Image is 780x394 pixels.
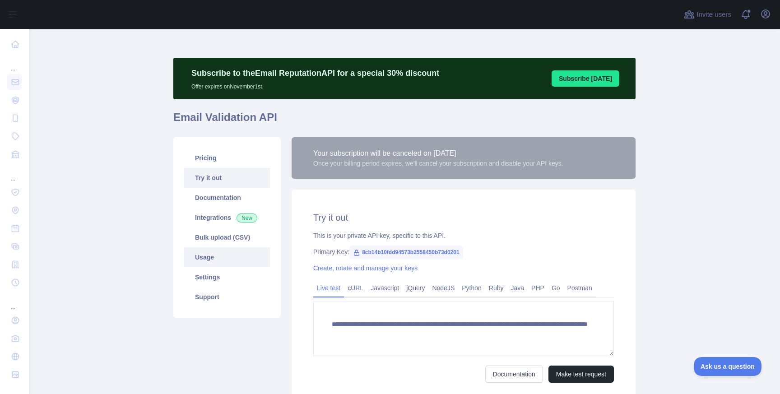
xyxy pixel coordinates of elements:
[313,281,344,295] a: Live test
[313,148,563,159] div: Your subscription will be canceled on [DATE]
[458,281,485,295] a: Python
[184,247,270,267] a: Usage
[313,264,418,272] a: Create, rotate and manage your keys
[485,281,507,295] a: Ruby
[485,366,543,383] a: Documentation
[184,148,270,168] a: Pricing
[694,357,762,376] iframe: Toggle Customer Support
[7,54,22,72] div: ...
[344,281,367,295] a: cURL
[403,281,428,295] a: jQuery
[528,281,548,295] a: PHP
[7,164,22,182] div: ...
[237,213,257,222] span: New
[548,281,564,295] a: Go
[7,292,22,311] div: ...
[184,267,270,287] a: Settings
[184,168,270,188] a: Try it out
[349,246,463,259] span: 8cb14b10fdd94573b2558450b73d0201
[552,70,619,87] button: Subscribe [DATE]
[507,281,528,295] a: Java
[191,79,439,90] p: Offer expires on November 1st.
[184,227,270,247] a: Bulk upload (CSV)
[367,281,403,295] a: Javascript
[313,211,614,224] h2: Try it out
[313,247,614,256] div: Primary Key:
[173,110,636,132] h1: Email Validation API
[696,9,731,20] span: Invite users
[313,231,614,240] div: This is your private API key, specific to this API.
[564,281,596,295] a: Postman
[682,7,733,22] button: Invite users
[184,287,270,307] a: Support
[428,281,458,295] a: NodeJS
[313,159,563,168] div: Once your billing period expires, we'll cancel your subscription and disable your API keys.
[548,366,614,383] button: Make test request
[184,188,270,208] a: Documentation
[191,67,439,79] p: Subscribe to the Email Reputation API for a special 30 % discount
[184,208,270,227] a: Integrations New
